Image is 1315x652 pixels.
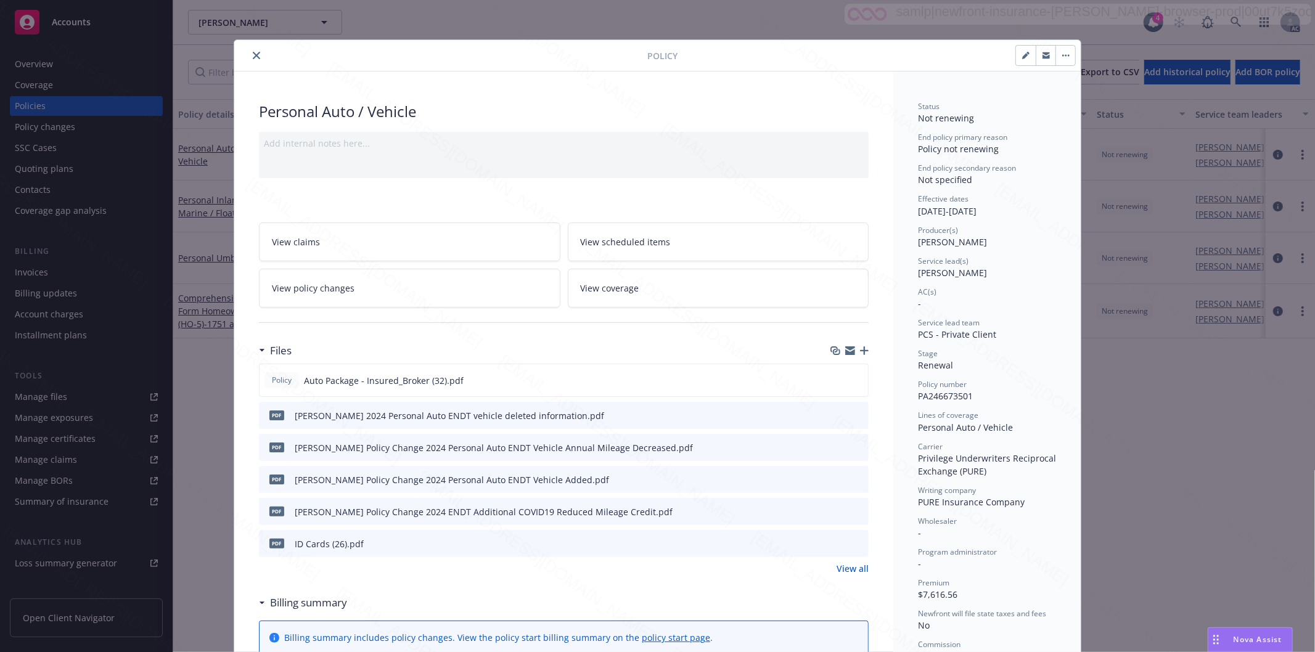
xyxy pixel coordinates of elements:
button: download file [833,537,843,550]
button: download file [833,441,843,454]
span: Writing company [918,485,976,495]
span: Program administrator [918,547,997,557]
span: Producer(s) [918,225,958,235]
a: View all [837,562,869,575]
span: AC(s) [918,287,936,297]
span: Nova Assist [1234,634,1282,645]
span: Premium [918,577,949,588]
span: Commission [918,639,961,650]
a: View coverage [568,269,869,308]
span: Policy [269,375,294,386]
div: [DATE] - [DATE] [918,194,1056,217]
span: Status [918,101,940,112]
span: - [918,558,921,569]
span: Service lead(s) [918,256,969,266]
span: pdf [269,539,284,548]
span: Policy not renewing [918,143,999,155]
span: PCS - Private Client [918,328,996,340]
a: View claims [259,222,560,261]
button: preview file [853,473,864,486]
span: Privilege Underwriters Reciprocal Exchange (PURE) [918,452,1059,477]
button: download file [832,374,842,387]
div: [PERSON_NAME] Policy Change 2024 ENDT Additional COVID19 Reduced Mileage Credit.pdf [295,505,673,518]
span: Policy number [918,379,967,389]
span: Lines of coverage [918,410,978,420]
span: No [918,619,930,631]
span: [PERSON_NAME] [918,236,987,248]
div: [PERSON_NAME] Policy Change 2024 Personal Auto ENDT Vehicle Annual Mileage Decreased.pdf [295,441,693,454]
h3: Billing summary [270,595,347,611]
a: policy start page [642,632,710,643]
a: View policy changes [259,269,560,308]
button: preview file [852,374,863,387]
span: pdf [269,475,284,484]
button: preview file [853,441,864,454]
div: Billing summary [259,595,347,611]
span: - [918,298,921,309]
button: preview file [853,537,864,550]
button: download file [833,409,843,422]
div: ID Cards (26).pdf [295,537,364,550]
span: View policy changes [272,282,354,295]
span: Stage [918,348,938,359]
h3: Files [270,343,292,359]
span: End policy secondary reason [918,163,1016,173]
span: pdf [269,410,284,420]
button: download file [833,473,843,486]
span: PA246673501 [918,390,973,402]
span: Not renewing [918,112,974,124]
span: Carrier [918,441,943,452]
span: Newfront will file state taxes and fees [918,608,1046,619]
button: download file [833,505,843,518]
div: Drag to move [1208,628,1224,651]
span: Effective dates [918,194,969,204]
button: preview file [853,409,864,422]
span: Renewal [918,359,953,371]
span: pdf [269,507,284,516]
div: [PERSON_NAME] 2024 Personal Auto ENDT vehicle deleted information.pdf [295,409,604,422]
span: pdf [269,442,284,452]
span: Personal Auto / Vehicle [918,422,1013,433]
span: End policy primary reason [918,132,1007,142]
span: [PERSON_NAME] [918,267,987,279]
span: Not specified [918,174,972,185]
a: View scheduled items [568,222,869,261]
span: Service lead team [918,317,980,328]
div: Files [259,343,292,359]
span: PURE Insurance Company [918,496,1025,508]
span: Policy [647,49,678,62]
div: Add internal notes here... [264,137,864,150]
span: View claims [272,235,320,248]
button: preview file [853,505,864,518]
span: Wholesaler [918,516,957,526]
span: $7,616.56 [918,589,957,600]
button: close [249,48,264,63]
span: View scheduled items [581,235,671,248]
button: Nova Assist [1208,627,1293,652]
div: Personal Auto / Vehicle [259,101,869,122]
span: - [918,527,921,539]
span: View coverage [581,282,639,295]
span: Auto Package - Insured_Broker (32).pdf [304,374,464,387]
div: [PERSON_NAME] Policy Change 2024 Personal Auto ENDT Vehicle Added.pdf [295,473,609,486]
div: Billing summary includes policy changes. View the policy start billing summary on the . [284,631,713,644]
